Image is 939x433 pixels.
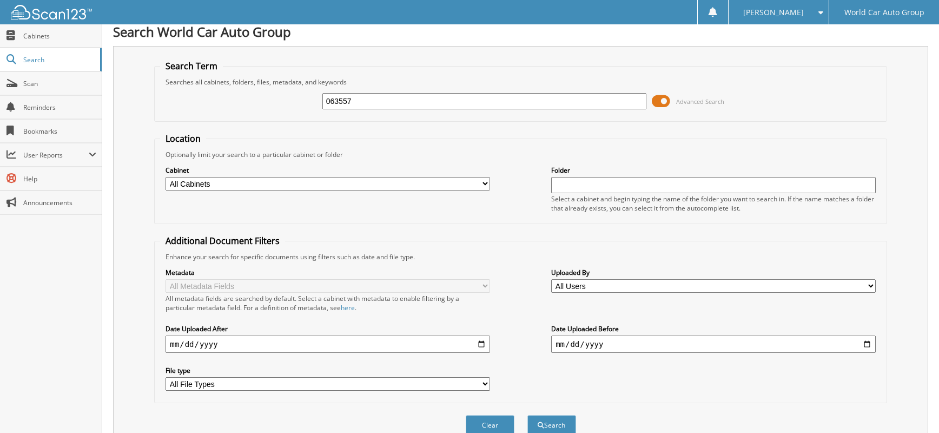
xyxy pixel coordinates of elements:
iframe: Chat Widget [885,381,939,433]
span: Help [23,174,96,183]
label: Folder [551,166,876,175]
legend: Location [160,133,206,145]
label: Date Uploaded After [166,324,490,333]
span: Advanced Search [676,97,724,106]
label: Metadata [166,268,490,277]
span: Reminders [23,103,96,112]
div: Enhance your search for specific documents using filters such as date and file type. [160,252,881,261]
label: File type [166,366,490,375]
input: start [166,336,490,353]
img: scan123-logo-white.svg [11,5,92,19]
span: Announcements [23,198,96,207]
div: All metadata fields are searched by default. Select a cabinet with metadata to enable filtering b... [166,294,490,312]
div: Select a cabinet and begin typing the name of the folder you want to search in. If the name match... [551,194,876,213]
span: [PERSON_NAME] [743,9,804,16]
legend: Additional Document Filters [160,235,285,247]
label: Date Uploaded Before [551,324,876,333]
span: Scan [23,79,96,88]
div: Searches all cabinets, folders, files, metadata, and keywords [160,77,881,87]
div: Optionally limit your search to a particular cabinet or folder [160,150,881,159]
label: Cabinet [166,166,490,175]
legend: Search Term [160,60,223,72]
span: World Car Auto Group [844,9,924,16]
span: Bookmarks [23,127,96,136]
h1: Search World Car Auto Group [113,23,928,41]
span: Search [23,55,95,64]
input: end [551,336,876,353]
span: Cabinets [23,31,96,41]
span: User Reports [23,150,89,160]
label: Uploaded By [551,268,876,277]
a: here [341,303,355,312]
